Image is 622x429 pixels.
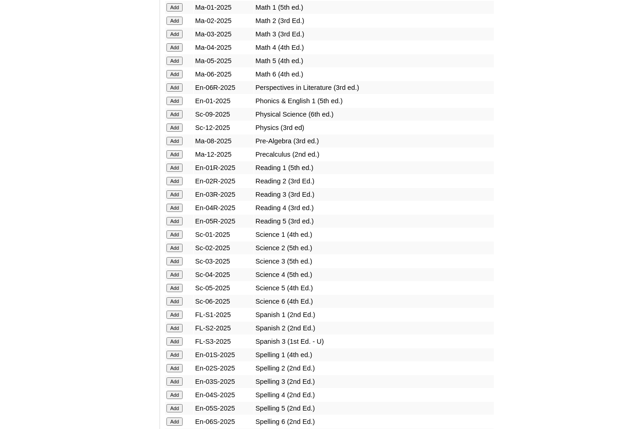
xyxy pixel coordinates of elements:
td: Spelling 3 (2nd Ed.) [254,375,494,388]
td: Science 2 (5th ed.) [254,241,494,254]
td: Math 3 (3rd Ed.) [254,28,494,41]
td: En-06R-2025 [194,81,254,94]
input: Add [166,70,183,78]
input: Add [166,244,183,252]
input: Add [166,83,183,92]
td: Science 6 (4th Ed.) [254,295,494,308]
input: Add [166,150,183,159]
input: Add [166,30,183,38]
input: Add [166,351,183,359]
td: En-05S-2025 [194,402,254,415]
td: FL-S3-2025 [194,335,254,348]
input: Add [166,137,183,145]
td: En-01S-2025 [194,348,254,361]
td: Spanish 1 (2nd Ed.) [254,308,494,321]
input: Add [166,17,183,25]
td: Spanish 2 (2nd Ed.) [254,322,494,335]
input: Add [166,297,183,306]
input: Add [166,204,183,212]
td: Math 5 (4th ed.) [254,54,494,67]
input: Add [166,110,183,118]
td: Pre-Algebra (3rd ed.) [254,135,494,147]
td: Sc-12-2025 [194,121,254,134]
td: Ma-03-2025 [194,28,254,41]
input: Add [166,190,183,199]
td: Science 1 (4th ed.) [254,228,494,241]
td: Science 4 (5th ed.) [254,268,494,281]
input: Add [166,257,183,265]
td: FL-S2-2025 [194,322,254,335]
td: Math 2 (3rd Ed.) [254,14,494,27]
td: Ma-12-2025 [194,148,254,161]
input: Add [166,43,183,52]
td: Spelling 4 (2nd Ed.) [254,388,494,401]
td: Precalculus (2nd ed.) [254,148,494,161]
td: Sc-01-2025 [194,228,254,241]
td: Ma-02-2025 [194,14,254,27]
td: Math 6 (4th ed.) [254,68,494,81]
input: Add [166,337,183,346]
input: Add [166,311,183,319]
input: Add [166,217,183,225]
td: En-03S-2025 [194,375,254,388]
td: Science 3 (5th ed.) [254,255,494,268]
input: Add [166,230,183,239]
input: Add [166,164,183,172]
input: Add [166,324,183,332]
td: Reading 4 (3rd ed.) [254,201,494,214]
td: Physics (3rd ed) [254,121,494,134]
td: Sc-09-2025 [194,108,254,121]
input: Add [166,270,183,279]
td: Spelling 5 (2nd Ed.) [254,402,494,415]
td: Spelling 6 (2nd Ed.) [254,415,494,428]
td: Ma-04-2025 [194,41,254,54]
td: Sc-05-2025 [194,282,254,294]
td: Ma-08-2025 [194,135,254,147]
td: En-06S-2025 [194,415,254,428]
td: En-05R-2025 [194,215,254,228]
td: Perspectives in Literature (3rd ed.) [254,81,494,94]
input: Add [166,97,183,105]
td: Reading 2 (3rd Ed.) [254,175,494,188]
input: Add [166,57,183,65]
td: En-01-2025 [194,94,254,107]
td: Ma-05-2025 [194,54,254,67]
td: En-04R-2025 [194,201,254,214]
td: Spanish 3 (1st Ed. - U) [254,335,494,348]
td: En-02S-2025 [194,362,254,375]
td: FL-S1-2025 [194,308,254,321]
td: Math 4 (4th Ed.) [254,41,494,54]
input: Add [166,404,183,412]
td: En-04S-2025 [194,388,254,401]
td: Sc-02-2025 [194,241,254,254]
td: Reading 5 (3rd ed.) [254,215,494,228]
td: En-03R-2025 [194,188,254,201]
td: Phonics & English 1 (5th ed.) [254,94,494,107]
td: Science 5 (4th Ed.) [254,282,494,294]
td: En-02R-2025 [194,175,254,188]
input: Add [166,284,183,292]
td: Spelling 2 (2nd Ed.) [254,362,494,375]
td: En-01R-2025 [194,161,254,174]
td: Spelling 1 (4th ed.) [254,348,494,361]
td: Sc-03-2025 [194,255,254,268]
input: Add [166,417,183,426]
td: Reading 3 (3rd Ed.) [254,188,494,201]
input: Add [166,364,183,372]
input: Add [166,177,183,185]
td: Ma-06-2025 [194,68,254,81]
td: Reading 1 (5th ed.) [254,161,494,174]
input: Add [166,123,183,132]
input: Add [166,391,183,399]
input: Add [166,3,183,12]
td: Ma-01-2025 [194,1,254,14]
td: Sc-04-2025 [194,268,254,281]
input: Add [166,377,183,386]
td: Math 1 (5th ed.) [254,1,494,14]
td: Sc-06-2025 [194,295,254,308]
td: Physical Science (6th ed.) [254,108,494,121]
